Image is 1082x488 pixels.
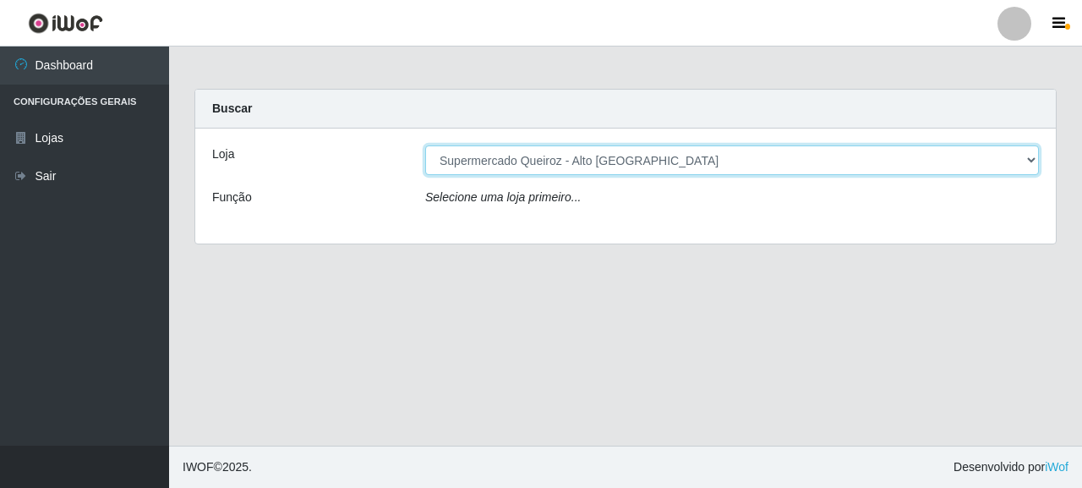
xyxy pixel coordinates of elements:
[425,190,581,204] i: Selecione uma loja primeiro...
[212,101,252,115] strong: Buscar
[212,189,252,206] label: Função
[183,458,252,476] span: © 2025 .
[212,145,234,163] label: Loja
[1045,460,1068,474] a: iWof
[28,13,103,34] img: CoreUI Logo
[183,460,214,474] span: IWOF
[954,458,1068,476] span: Desenvolvido por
